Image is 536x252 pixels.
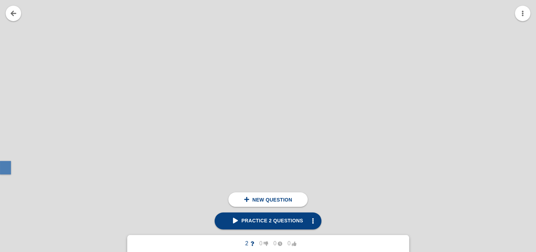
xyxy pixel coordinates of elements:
span: 2 [240,240,254,247]
span: 0 [254,240,268,247]
a: Practice 2 questions [215,212,321,229]
span: New question [252,197,292,203]
a: Go back to your notes [6,6,21,21]
span: 0 [268,240,282,247]
span: Practice 2 questions [233,218,303,223]
button: 2000 [234,238,302,249]
span: 0 [282,240,296,247]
